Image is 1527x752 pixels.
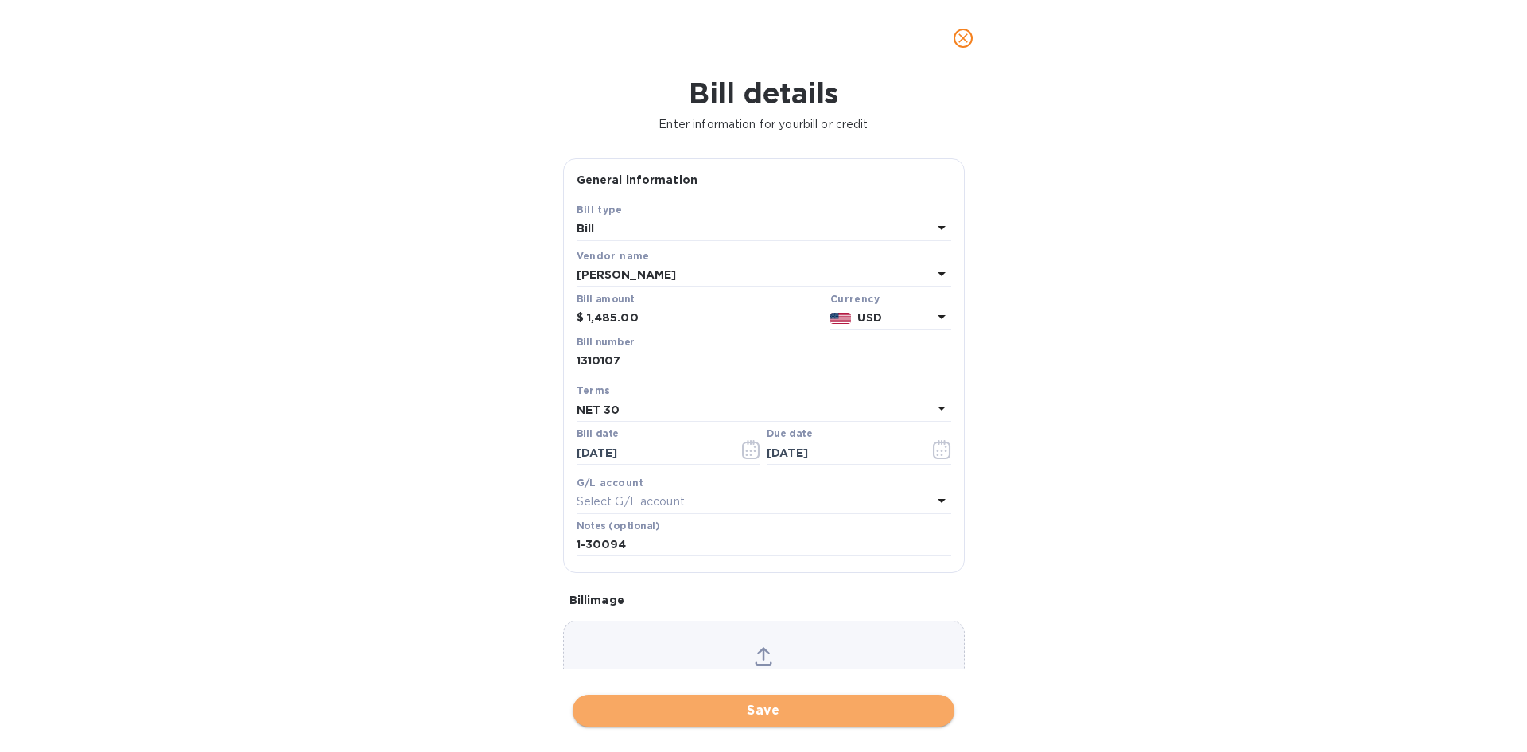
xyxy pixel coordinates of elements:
p: Bill image [569,592,958,608]
img: USD [830,313,852,324]
label: Bill date [577,430,619,439]
b: [PERSON_NAME] [577,268,677,281]
button: Save [573,695,954,727]
button: close [944,19,982,57]
label: Bill number [577,337,634,347]
b: NET 30 [577,403,620,416]
label: Due date [767,430,812,439]
b: Currency [830,293,880,305]
input: Due date [767,441,917,465]
div: $ [577,306,587,330]
p: Select G/L account [577,493,685,510]
b: Terms [577,384,611,396]
p: Enter information for your bill or credit [13,116,1514,133]
input: Enter bill number [577,349,951,373]
input: Select date [577,441,727,465]
input: Enter notes [577,533,951,557]
b: Bill [577,222,595,235]
label: Bill amount [577,294,634,304]
b: Bill type [577,204,623,216]
b: General information [577,173,698,186]
b: USD [857,311,881,324]
b: Vendor name [577,250,650,262]
input: $ Enter bill amount [587,306,824,330]
span: Save [585,701,942,720]
label: Notes (optional) [577,521,660,531]
b: G/L account [577,477,644,489]
h1: Bill details [13,76,1514,110]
